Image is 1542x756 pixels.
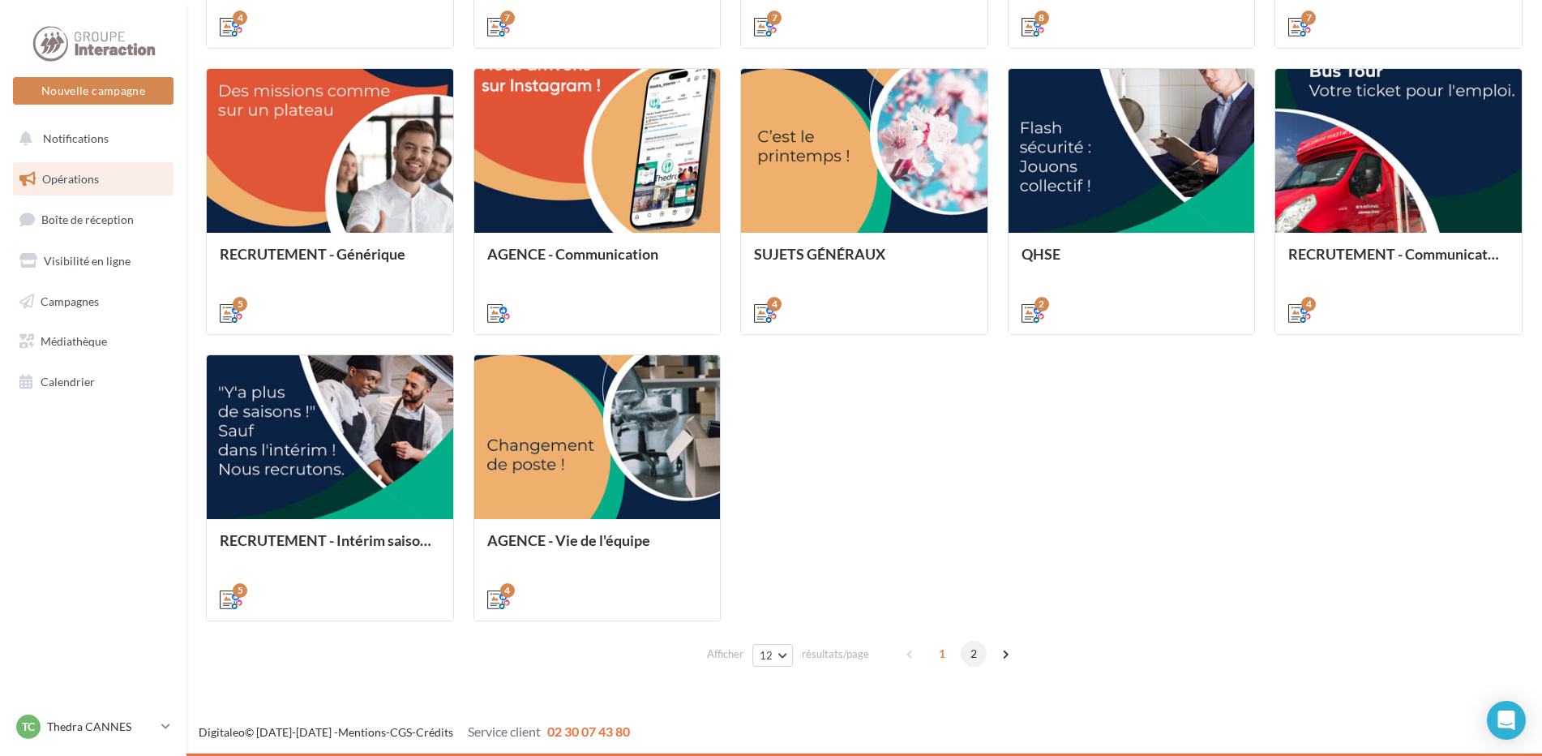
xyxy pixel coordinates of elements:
[767,11,782,25] div: 7
[1034,11,1049,25] div: 8
[10,122,170,156] button: Notifications
[22,719,35,735] span: TC
[767,297,782,311] div: 4
[199,725,630,739] span: © [DATE]-[DATE] - - -
[547,724,630,739] span: 02 30 07 43 80
[47,719,155,735] p: Thedra CANNES
[487,532,708,565] div: AGENCE - Vie de l'équipe
[1301,11,1316,25] div: 7
[41,294,99,307] span: Campagnes
[10,285,177,319] a: Campagnes
[43,131,109,145] span: Notifications
[233,583,247,598] div: 5
[754,246,974,278] div: SUJETS GÉNÉRAUX
[338,725,386,739] a: Mentions
[13,77,173,105] button: Nouvelle campagne
[1301,297,1316,311] div: 4
[961,641,987,667] span: 2
[1288,246,1509,278] div: RECRUTEMENT - Communication externe
[10,202,177,237] a: Boîte de réception
[929,641,955,667] span: 1
[41,213,134,226] span: Boîte de réception
[500,11,515,25] div: 7
[468,724,541,739] span: Service client
[752,644,794,667] button: 12
[233,297,247,311] div: 5
[760,649,773,662] span: 12
[10,244,177,278] a: Visibilité en ligne
[220,246,440,278] div: RECRUTEMENT - Générique
[500,583,515,598] div: 4
[390,725,412,739] a: CGS
[1022,246,1242,278] div: QHSE
[41,334,107,348] span: Médiathèque
[10,365,177,399] a: Calendrier
[1487,701,1526,740] div: Open Intercom Messenger
[199,725,245,739] a: Digitaleo
[707,646,743,662] span: Afficher
[416,725,453,739] a: Crédits
[42,172,99,186] span: Opérations
[802,646,869,662] span: résultats/page
[1034,297,1049,311] div: 2
[10,324,177,359] a: Médiathèque
[487,246,708,278] div: AGENCE - Communication
[10,162,177,196] a: Opérations
[220,532,440,565] div: RECRUTEMENT - Intérim saisonnier
[44,254,131,268] span: Visibilité en ligne
[233,11,247,25] div: 4
[41,375,95,389] span: Calendrier
[13,711,173,742] a: TC Thedra CANNES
